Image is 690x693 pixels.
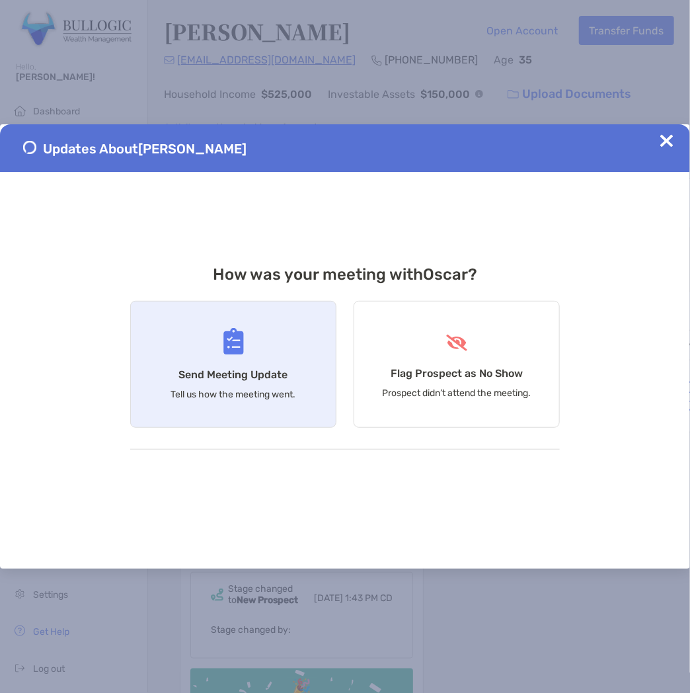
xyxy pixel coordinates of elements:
p: Tell us how the meeting went. [171,389,296,400]
span: Updates About [PERSON_NAME] [43,141,247,157]
img: Send Meeting Update 1 [23,141,36,154]
img: Flag Prospect as No Show [445,335,469,351]
img: Close Updates Zoe [660,134,673,147]
h3: How was your meeting with Oscar ? [130,265,560,284]
h4: Send Meeting Update [179,368,288,381]
img: Send Meeting Update [223,328,244,355]
p: Prospect didn’t attend the meeting. [383,387,531,399]
h4: Flag Prospect as No Show [391,367,523,380]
